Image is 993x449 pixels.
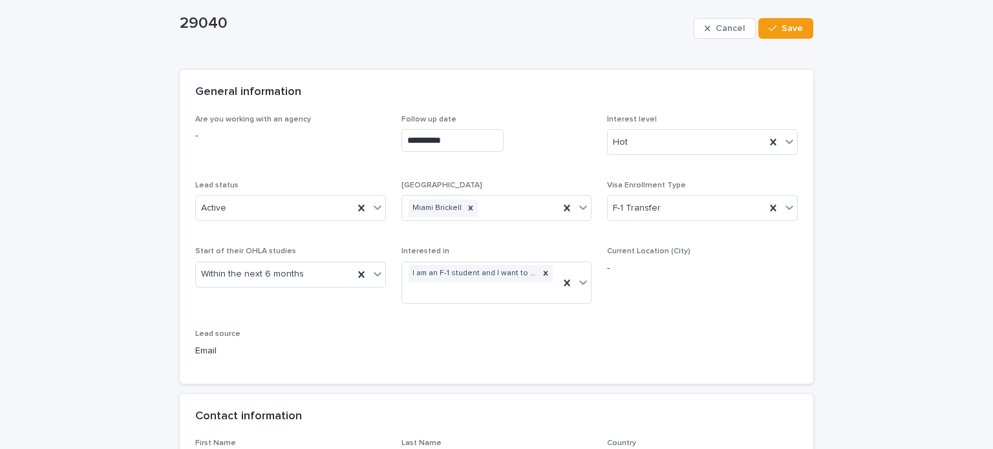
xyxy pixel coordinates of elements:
span: Interested in [401,247,449,255]
span: Save [782,24,803,33]
p: - [607,262,798,275]
p: 29040 [180,14,689,33]
div: Miami Brickell [409,200,464,217]
span: Lead source [195,330,240,338]
span: Start of their OHLA studies [195,247,296,255]
span: Current Location (City) [607,247,690,255]
h2: Contact information [195,410,302,424]
span: Within the next 6 months [201,267,304,281]
button: Cancel [694,18,756,39]
h2: General information [195,85,301,99]
span: Lead status [195,182,239,189]
span: Active [201,202,226,215]
span: Interest level [607,116,657,123]
span: [GEOGRAPHIC_DATA] [401,182,482,189]
span: Visa Enrollment Type [607,182,686,189]
p: Email [195,344,386,358]
span: Cancel [716,24,745,33]
span: Hot [613,136,628,149]
span: Follow up date [401,116,456,123]
button: Save [758,18,813,39]
span: First Name [195,439,236,447]
span: Last Name [401,439,442,447]
div: I am an F-1 student and I want to transfer to OHLA [409,265,539,282]
span: F-1 Transfer [613,202,661,215]
p: - [195,129,386,143]
span: Country [607,439,636,447]
span: Are you working with an agency [195,116,311,123]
